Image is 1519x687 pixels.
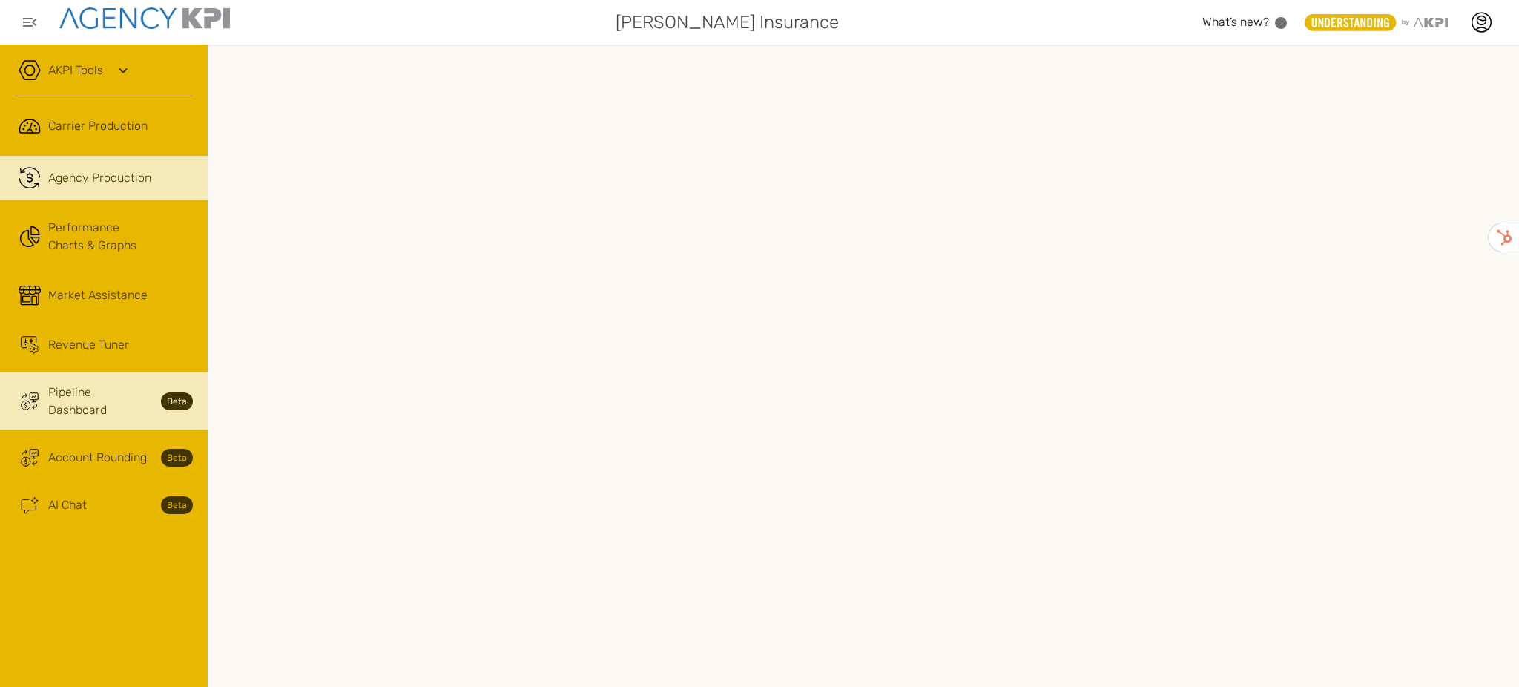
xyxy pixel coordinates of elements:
span: Pipeline Dashboard [48,384,152,419]
span: What’s new? [1202,15,1269,29]
span: AI Chat [48,496,87,514]
span: Account Rounding [48,449,147,467]
img: agencykpi-logo-550x69-2d9e3fa8.png [59,7,230,29]
span: Revenue Tuner [48,336,129,354]
span: Market Assistance [48,286,148,304]
strong: Beta [161,392,193,410]
strong: Beta [161,496,193,514]
a: AKPI Tools [48,62,103,79]
span: Carrier Production [48,117,148,135]
span: Agency Production [48,169,151,187]
strong: Beta [161,449,193,467]
span: [PERSON_NAME] Insurance [616,9,839,36]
